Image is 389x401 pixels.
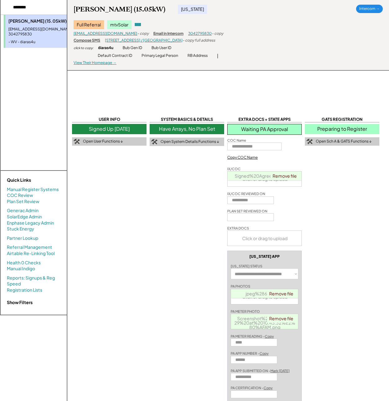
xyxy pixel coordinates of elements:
div: [EMAIL_ADDRESS][DOMAIN_NAME] - 3042795830 [8,27,84,37]
div: PA METER PHOTO [231,309,260,314]
a: jpeg%286%29.jpg [246,291,284,296]
div: Open Sch A & GATS Functions ↓ [316,139,372,144]
div: mtvSolar [107,20,132,30]
div: - copy [137,31,149,36]
a: Health 0 Checks [7,260,41,266]
div: - copy [212,31,223,36]
div: Bub User ID [152,45,171,51]
a: COC Review [7,192,33,198]
a: Remove file [267,314,296,323]
u: Copy [265,334,274,338]
div: GATS REGISTRATION [305,116,379,122]
a: SolarEdge Admin [7,214,42,220]
img: tool-icon.png [151,139,157,145]
div: Compose SMS [74,38,100,43]
u: Copy [260,351,269,355]
img: tool-icon.png [74,139,80,144]
div: Default Contract ID [98,53,132,58]
div: IX/COC REVIEWED ON [227,191,265,196]
img: tool-icon.png [306,139,313,144]
strong: Show Filters [7,299,33,305]
a: Plan Set Review [7,198,39,205]
a: Screenshot%202025-08-29%20at%2010.43.32%E2%80%AFAM.png [234,316,295,330]
div: PA APP SUBMITTED ON - [231,368,290,373]
div: Bub Gen ID [123,45,142,51]
div: Email in Intercom [153,31,183,36]
a: Partner Lookup [7,235,38,241]
a: Manual Indigo [7,266,35,272]
a: [EMAIL_ADDRESS][DOMAIN_NAME] [74,31,137,36]
u: Mark [DATE] [270,369,290,373]
div: Click or drag to upload [228,231,302,246]
a: Generac Admin [7,207,38,214]
div: Intercom → [356,5,383,13]
div: - WV - 6laras4u [8,39,84,45]
div: [US_STATE] STATUS [231,264,262,268]
div: PLAN SET REVIEWED ON [227,209,267,213]
u: Copy [264,386,273,390]
a: Registration Lists [7,287,42,293]
a: Airtable Re-Linking Tool [7,250,55,257]
div: USER INFO [72,116,147,122]
a: Signed%20Agreement-1.pdf [235,173,295,179]
div: EXTRA DOCS [227,226,249,230]
div: [US_STATE] [178,5,207,14]
div: PA PHOTOS [231,284,250,289]
div: Full Referral [74,20,104,30]
div: PA APP NUMBER - [231,351,269,356]
div: Open User Functions ↓ [83,139,123,144]
div: View Their Homepage → [74,60,116,66]
div: click to copy: [74,46,93,50]
a: Stuck Energy [7,226,34,232]
a: Remove file [270,171,299,180]
a: [STREET_ADDRESS] / [GEOGRAPHIC_DATA] [105,38,183,43]
div: Copy COC Name [227,155,258,160]
div: Preparing to Register [305,124,379,134]
div: SYSTEM BASICS & DETAILS [150,116,224,122]
div: IX/COC [227,166,241,171]
div: PA METER READING - [231,334,274,339]
div: [PERSON_NAME] (15.05kW) [74,5,165,14]
div: COC Name [227,138,246,143]
div: [PERSON_NAME] (15.05kW) [8,18,84,24]
a: Manual Register Systems [7,186,59,193]
div: Waiting PA Approval [227,124,302,134]
div: Have Arrays, No Plan Set [150,124,224,134]
div: | [217,53,218,59]
div: Primary Legal Person [142,53,178,58]
div: RB Address [188,53,208,58]
a: Remove file [267,289,296,298]
a: Reports: Signups & Reg Speed [7,275,61,287]
div: EXTRA DOCS + STATE APPS [227,116,302,122]
a: Referral Management [7,244,52,250]
a: 3042795830 [188,31,212,36]
div: Signed Up [DATE] [72,124,147,134]
div: PA CERTIFICATION - [231,385,273,390]
div: [US_STATE] APP [249,254,280,259]
div: 6laras4u [98,45,113,51]
div: Quick Links [7,177,69,183]
div: Open System Details Functions ↓ [161,139,219,144]
div: - copy full address [183,38,215,43]
a: Enphase Legacy Admin [7,220,54,226]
